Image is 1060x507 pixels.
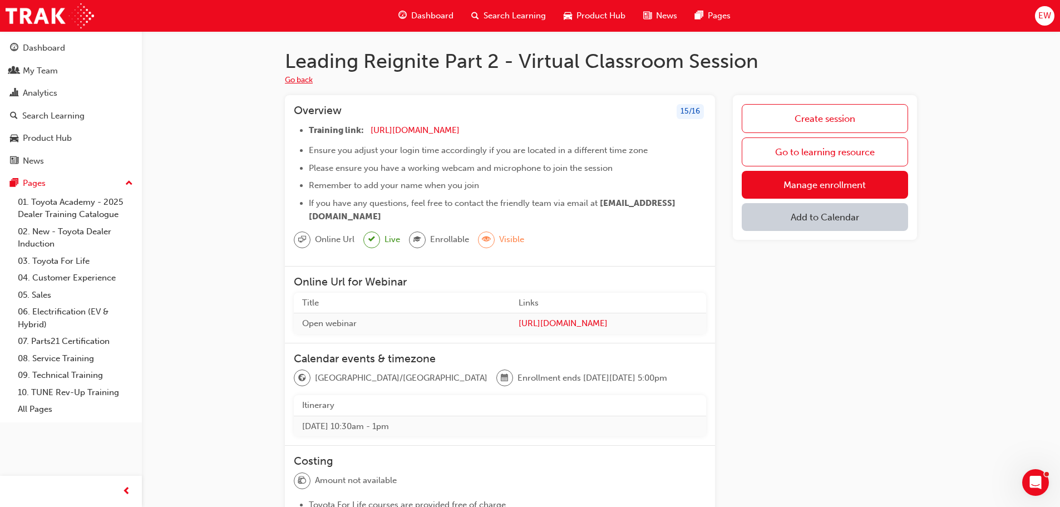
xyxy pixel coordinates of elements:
[4,36,137,173] button: DashboardMy TeamAnalyticsSearch LearningProduct HubNews
[294,104,342,119] h3: Overview
[4,106,137,126] a: Search Learning
[742,203,908,231] button: Add to Calendar
[6,3,94,28] img: Trak
[23,42,65,55] div: Dashboard
[125,176,133,191] span: up-icon
[10,134,18,144] span: car-icon
[13,384,137,401] a: 10. TUNE Rev-Up Training
[517,372,667,385] span: Enrollment ends [DATE][DATE] 5:00pm
[294,395,706,416] th: Itinerary
[13,287,137,304] a: 05. Sales
[294,455,706,467] h3: Costing
[10,156,18,166] span: news-icon
[656,9,677,22] span: News
[643,9,652,23] span: news-icon
[285,74,313,87] button: Go back
[13,223,137,253] a: 02. New - Toyota Dealer Induction
[23,87,57,100] div: Analytics
[742,137,908,166] a: Go to learning resource
[1035,6,1054,26] button: EW
[484,9,546,22] span: Search Learning
[695,9,703,23] span: pages-icon
[1038,9,1051,22] span: EW
[23,132,72,145] div: Product Hub
[10,88,18,99] span: chart-icon
[315,474,397,487] span: Amount not available
[708,9,731,22] span: Pages
[10,111,18,121] span: search-icon
[22,110,85,122] div: Search Learning
[519,317,698,330] a: [URL][DOMAIN_NAME]
[10,66,18,76] span: people-icon
[4,128,137,149] a: Product Hub
[4,173,137,194] button: Pages
[13,401,137,418] a: All Pages
[315,233,354,246] span: Online Url
[23,65,58,77] div: My Team
[564,9,572,23] span: car-icon
[4,61,137,81] a: My Team
[576,9,625,22] span: Product Hub
[482,233,490,247] span: eye-icon
[294,416,706,436] td: [DATE] 10:30am - 1pm
[384,233,400,246] span: Live
[285,49,917,73] h1: Leading Reignite Part 2 - Virtual Classroom Session
[13,194,137,223] a: 01. Toyota Academy - 2025 Dealer Training Catalogue
[309,180,479,190] span: Remember to add your name when you join
[4,83,137,104] a: Analytics
[13,333,137,350] a: 07. Parts21 Certification
[368,233,375,247] span: tick-icon
[411,9,453,22] span: Dashboard
[686,4,739,27] a: pages-iconPages
[309,198,676,221] span: [EMAIL_ADDRESS][DOMAIN_NAME]
[1022,469,1049,496] iframe: Intercom live chat
[742,171,908,199] a: Manage enrollment
[499,233,524,246] span: Visible
[13,350,137,367] a: 08. Service Training
[555,4,634,27] a: car-iconProduct Hub
[4,151,137,171] a: News
[294,352,706,365] h3: Calendar events & timezone
[13,303,137,333] a: 06. Electrification (EV & Hybrid)
[13,269,137,287] a: 04. Customer Experience
[294,293,510,313] th: Title
[309,125,364,135] span: Training link:
[462,4,555,27] a: search-iconSearch Learning
[634,4,686,27] a: news-iconNews
[298,233,306,247] span: sessionType_ONLINE_URL-icon
[10,179,18,189] span: pages-icon
[501,371,509,386] span: calendar-icon
[4,38,137,58] a: Dashboard
[430,233,469,246] span: Enrollable
[315,372,487,385] span: [GEOGRAPHIC_DATA]/[GEOGRAPHIC_DATA]
[23,177,46,190] div: Pages
[23,155,44,168] div: News
[510,293,706,313] th: Links
[390,4,462,27] a: guage-iconDashboard
[398,9,407,23] span: guage-icon
[10,43,18,53] span: guage-icon
[13,367,137,384] a: 09. Technical Training
[309,145,648,155] span: Ensure you adjust your login time accordingly if you are located in a different time zone
[309,163,613,173] span: Please ensure you have a working webcam and microphone to join the session
[13,253,137,270] a: 03. Toyota For Life
[122,485,131,499] span: prev-icon
[298,474,306,488] span: money-icon
[413,233,421,247] span: graduationCap-icon
[471,9,479,23] span: search-icon
[309,198,598,208] span: If you have any questions, feel free to contact the friendly team via email at
[298,371,306,386] span: globe-icon
[677,104,704,119] div: 15 / 16
[742,104,908,133] a: Create session
[302,318,357,328] span: Open webinar
[294,275,706,288] h3: Online Url for Webinar
[371,125,460,135] a: [URL][DOMAIN_NAME]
